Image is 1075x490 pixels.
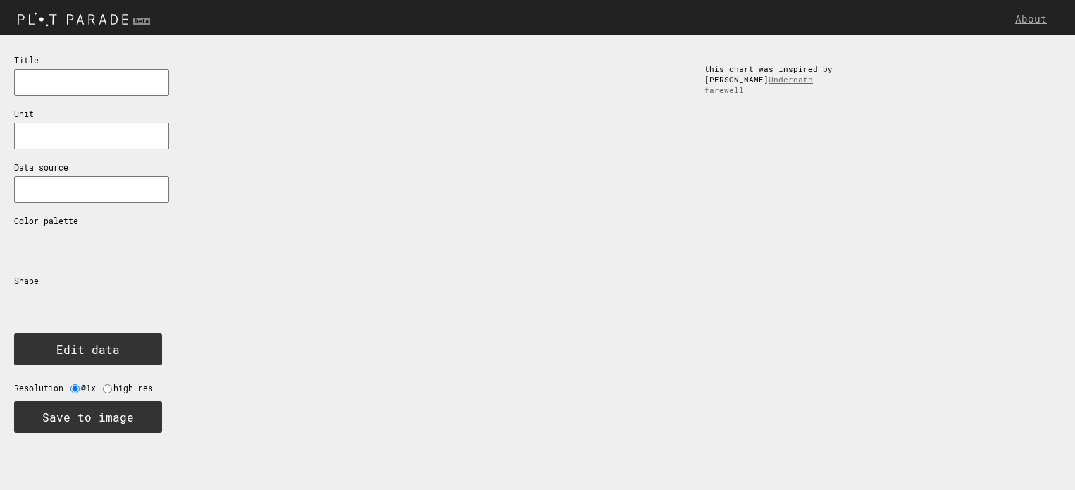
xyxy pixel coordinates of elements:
[81,383,103,393] label: @1x
[690,49,859,109] div: this chart was inspired by [PERSON_NAME]
[1015,12,1054,25] a: About
[14,55,169,66] p: Title
[14,333,162,365] button: Edit data
[14,162,169,173] p: Data source
[704,74,813,95] a: Underoath farewell
[14,276,169,286] p: Shape
[14,109,169,119] p: Unit
[14,216,169,226] p: Color palette
[113,383,160,393] label: high-res
[14,401,162,433] button: Save to image
[14,383,70,393] label: Resolution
